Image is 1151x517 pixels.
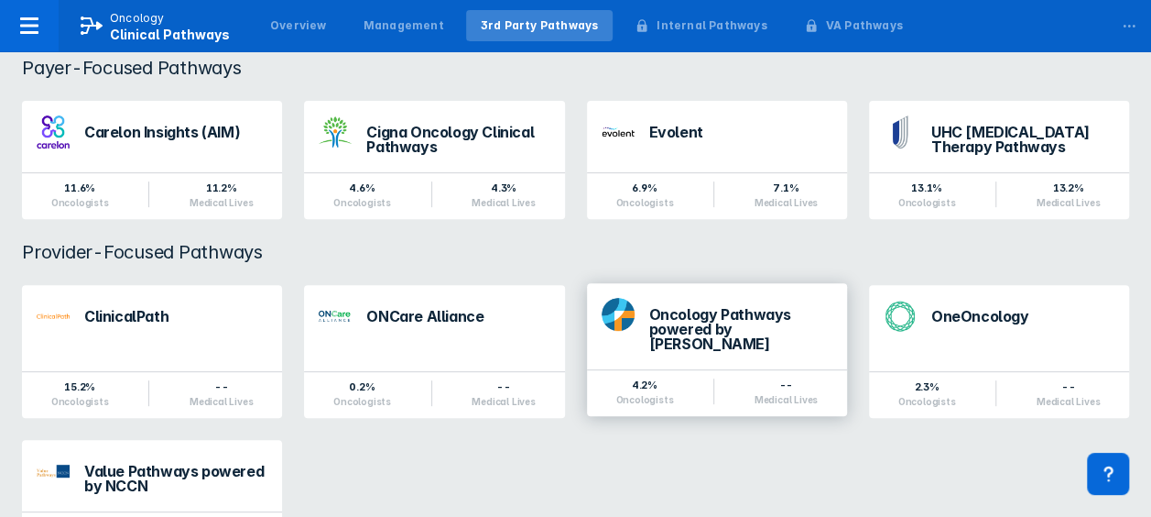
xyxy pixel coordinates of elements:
div: 11.2% [190,181,253,195]
div: Medical Lives [1037,197,1100,208]
img: dfci-pathways.png [602,298,635,331]
div: 4.6% [333,181,391,195]
img: carelon-insights.png [37,115,70,148]
div: ... [1111,3,1147,41]
div: Evolent [649,125,832,139]
img: oncare-alliance.png [319,300,352,333]
div: Carelon Insights (AIM) [84,125,267,139]
img: value-pathways-nccn.png [37,465,70,478]
div: -- [754,378,817,392]
div: 7.1% [754,181,817,195]
div: 4.3% [472,181,535,195]
div: Cigna Oncology Clinical Pathways [366,125,549,154]
a: ONCare Alliance0.2%Oncologists--Medical Lives [304,285,564,418]
div: Oncology Pathways powered by [PERSON_NAME] [649,307,832,351]
div: UHC [MEDICAL_DATA] Therapy Pathways [931,125,1114,154]
div: ONCare Alliance [366,309,549,324]
div: 0.2% [333,379,391,394]
div: Medical Lives [472,396,535,407]
div: Internal Pathways [657,17,766,34]
img: new-century-health.png [602,115,635,148]
div: Value Pathways powered by NCCN [84,464,267,493]
a: Evolent6.9%Oncologists7.1%Medical Lives [587,101,847,219]
div: Medical Lives [472,197,535,208]
div: Oncologists [51,197,109,208]
div: 13.1% [898,181,956,195]
div: -- [472,379,535,394]
div: 3rd Party Pathways [481,17,599,34]
a: Overview [255,10,342,41]
div: -- [1037,379,1100,394]
a: ClinicalPath15.2%Oncologists--Medical Lives [22,285,282,418]
div: Medical Lives [190,396,253,407]
div: 15.2% [51,379,109,394]
img: uhc-pathways.png [884,115,917,148]
div: OneOncology [931,309,1114,324]
div: 4.2% [615,378,673,392]
span: Clinical Pathways [110,27,230,42]
div: Medical Lives [754,197,817,208]
div: Oncologists [333,396,391,407]
a: Carelon Insights (AIM)11.6%Oncologists11.2%Medical Lives [22,101,282,219]
div: Management [364,17,444,34]
div: Oncologists [51,396,109,407]
img: oneoncology.png [884,300,917,333]
div: Medical Lives [754,394,817,405]
div: -- [190,379,253,394]
div: Oncologists [898,197,956,208]
div: 11.6% [51,181,109,195]
img: cigna-oncology-clinical-pathways.png [319,115,352,148]
div: Medical Lives [1037,396,1100,407]
a: Oncology Pathways powered by [PERSON_NAME]4.2%Oncologists--Medical Lives [587,285,847,418]
a: 3rd Party Pathways [466,10,614,41]
a: Cigna Oncology Clinical Pathways4.6%Oncologists4.3%Medical Lives [304,101,564,219]
div: VA Pathways [826,17,903,34]
img: via-oncology.png [37,300,70,333]
a: UHC [MEDICAL_DATA] Therapy Pathways13.1%Oncologists13.2%Medical Lives [869,101,1129,219]
div: 13.2% [1037,181,1100,195]
div: Medical Lives [190,197,253,208]
p: Oncology [110,10,165,27]
div: Oncologists [898,396,956,407]
div: Oncologists [615,197,673,208]
div: Oncologists [615,394,673,405]
a: OneOncology2.3%Oncologists--Medical Lives [869,285,1129,418]
div: Overview [270,17,327,34]
div: Contact Support [1087,453,1129,495]
div: Oncologists [333,197,391,208]
div: ClinicalPath [84,309,267,324]
div: 6.9% [615,181,673,195]
a: Management [349,10,459,41]
div: 2.3% [898,379,956,394]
